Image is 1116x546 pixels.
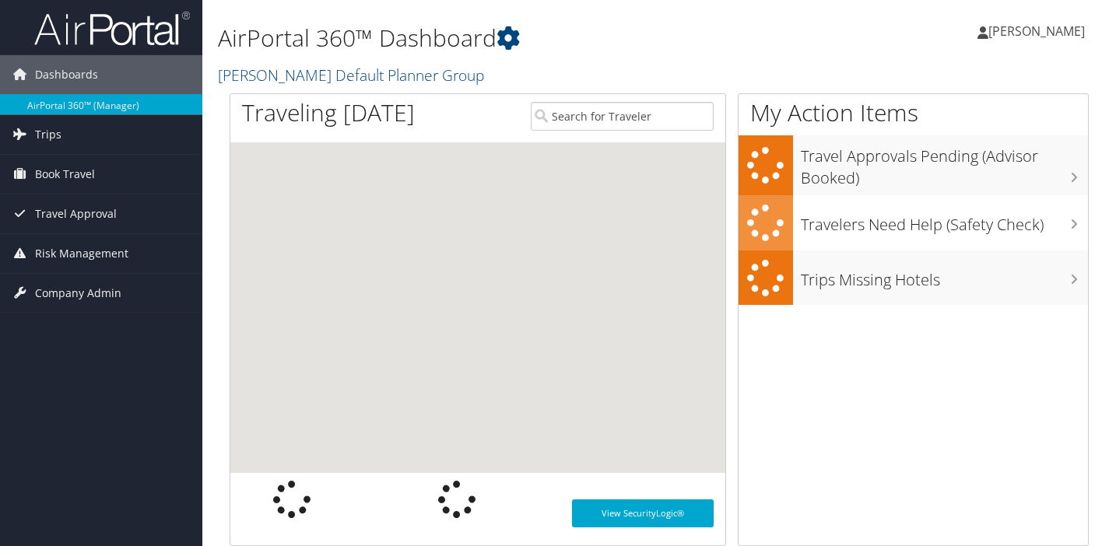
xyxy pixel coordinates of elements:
[739,195,1088,250] a: Travelers Need Help (Safety Check)
[35,274,121,313] span: Company Admin
[739,96,1088,129] h1: My Action Items
[218,22,806,54] h1: AirPortal 360™ Dashboard
[572,499,714,527] a: View SecurityLogic®
[35,55,98,94] span: Dashboards
[801,138,1088,189] h3: Travel Approvals Pending (Advisor Booked)
[242,96,415,129] h1: Traveling [DATE]
[531,102,714,131] input: Search for Traveler
[35,155,95,194] span: Book Travel
[988,23,1085,40] span: [PERSON_NAME]
[739,135,1088,195] a: Travel Approvals Pending (Advisor Booked)
[218,65,488,86] a: [PERSON_NAME] Default Planner Group
[34,10,190,47] img: airportal-logo.png
[739,250,1088,306] a: Trips Missing Hotels
[801,261,1088,291] h3: Trips Missing Hotels
[35,115,61,154] span: Trips
[35,194,117,233] span: Travel Approval
[801,206,1088,236] h3: Travelers Need Help (Safety Check)
[977,8,1100,54] a: [PERSON_NAME]
[35,234,128,273] span: Risk Management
